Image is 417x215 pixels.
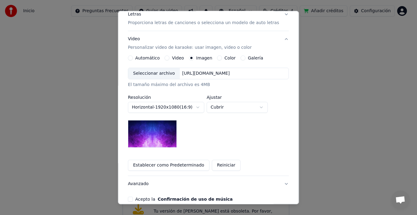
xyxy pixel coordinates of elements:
[128,95,204,99] label: Resolución
[128,36,252,51] div: Video
[128,31,289,56] button: VideoPersonalizar video de karaoke: usar imagen, video o color
[128,68,180,79] div: Seleccionar archivo
[128,11,141,17] div: Letras
[196,56,212,60] label: Imagen
[128,82,289,88] div: El tamaño máximo del archivo es 4MB
[225,56,236,60] label: Color
[128,160,209,171] button: Establecer como Predeterminado
[172,56,184,60] label: Video
[158,197,233,201] button: Acepto la
[135,197,233,201] label: Acepto la
[128,6,289,31] button: LetrasProporciona letras de canciones o selecciona un modelo de auto letras
[212,160,241,171] button: Reiniciar
[128,20,279,26] p: Proporciona letras de canciones o selecciona un modelo de auto letras
[207,95,268,99] label: Ajustar
[128,56,289,176] div: VideoPersonalizar video de karaoke: usar imagen, video o color
[248,56,263,60] label: Galería
[128,176,289,192] button: Avanzado
[180,70,232,77] div: [URL][DOMAIN_NAME]
[128,45,252,51] p: Personalizar video de karaoke: usar imagen, video o color
[135,56,160,60] label: Automático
